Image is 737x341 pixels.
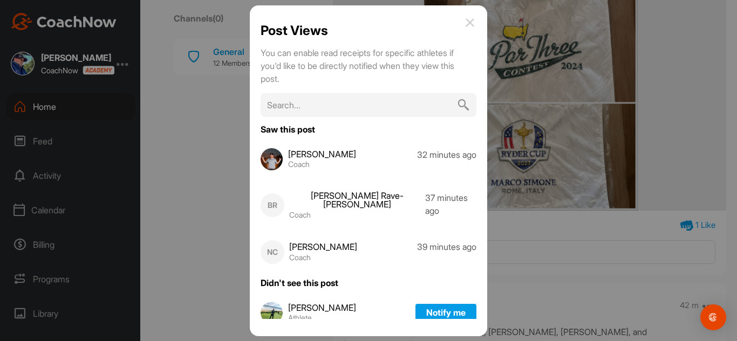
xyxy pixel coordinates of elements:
h3: [PERSON_NAME] [289,242,357,251]
p: 37 minutes ago [425,191,476,219]
h3: [PERSON_NAME] [288,303,356,312]
img: avatar [261,302,283,324]
p: 39 minutes ago [417,240,476,264]
h3: [PERSON_NAME] [288,150,356,158]
div: NC [261,240,284,264]
div: Didn't see this post [261,279,476,287]
h1: Post Views [261,23,328,38]
p: 32 minutes ago [417,148,476,170]
p: Athlete [288,314,356,322]
div: Open Intercom Messenger [700,304,726,330]
p: Coach [288,160,356,169]
h3: [PERSON_NAME] Rave-[PERSON_NAME] [289,191,425,208]
p: Coach [289,211,425,219]
div: BR [261,193,284,217]
img: avatar [261,148,283,170]
img: close [463,16,476,29]
div: You can enable read receipts for specific athletes if you'd like to be directly notified when the... [261,46,455,85]
button: Notify me [415,304,476,321]
input: Search... [261,93,476,117]
div: Saw this post [261,125,476,134]
p: Coach [289,253,357,262]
